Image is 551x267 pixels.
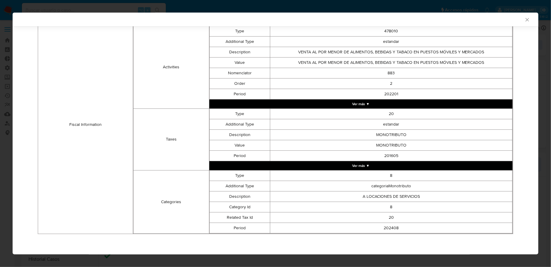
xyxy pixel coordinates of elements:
[209,36,270,47] td: Additional Type
[270,170,512,181] td: 8
[270,191,512,202] td: A LOCACIONES DE SERVICIOS
[209,89,270,99] td: Period
[270,47,512,57] td: VENTA AL POR MENOR DE ALIMENTOS, BEBIDAS Y TABACO EN PUESTOS MÓVILES Y MERCADOS
[209,47,270,57] td: Description
[270,68,512,78] td: 883
[209,108,270,119] td: Type
[270,140,512,150] td: MONOTRIBUTO
[209,170,270,181] td: Type
[209,202,270,212] td: Category Id
[133,108,209,170] td: Taxes
[133,26,209,108] td: Activities
[270,89,512,99] td: 202201
[209,119,270,129] td: Additional Type
[270,150,512,161] td: 201605
[270,108,512,119] td: 20
[209,26,270,36] td: Type
[209,129,270,140] td: Description
[524,17,530,22] button: Cerrar ventana
[209,161,513,170] button: Expand array
[270,181,512,191] td: categoriaMonotributo
[270,129,512,140] td: MONOTRIBUTO
[270,26,512,36] td: 478010
[209,57,270,68] td: Value
[209,191,270,202] td: Description
[270,202,512,212] td: 8
[209,150,270,161] td: Period
[209,99,513,108] button: Expand array
[38,15,133,234] td: Fiscal Information
[13,13,538,254] div: closure-recommendation-modal
[209,78,270,89] td: Order
[209,181,270,191] td: Additional Type
[270,119,512,129] td: estandar
[209,212,270,223] td: Related Tax Id
[270,223,512,233] td: 202408
[270,57,512,68] td: VENTA AL POR MENOR DE ALIMENTOS, BEBIDAS Y TABACO EN PUESTOS MÓVILES Y MERCADOS
[209,223,270,233] td: Period
[270,78,512,89] td: 2
[209,68,270,78] td: Nomenclator
[209,140,270,150] td: Value
[270,212,512,223] td: 20
[270,36,512,47] td: estandar
[133,170,209,233] td: Categories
